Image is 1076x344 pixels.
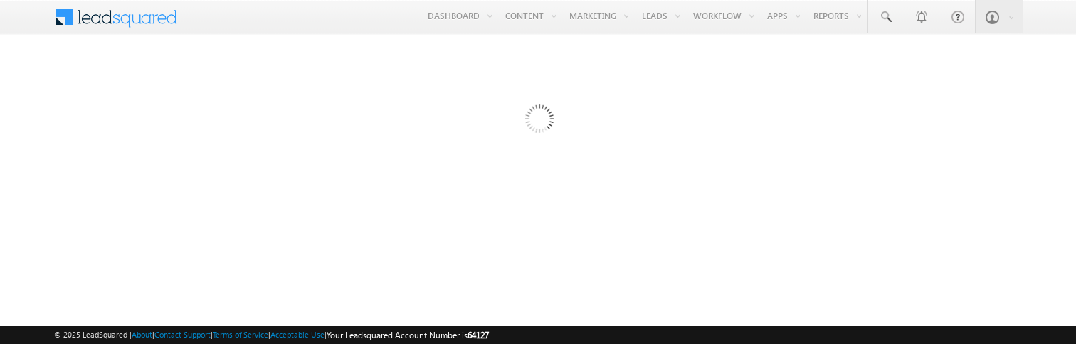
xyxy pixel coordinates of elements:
span: Your Leadsquared Account Number is [327,330,489,340]
span: © 2025 LeadSquared | | | | | [54,328,489,342]
a: About [132,330,152,339]
a: Terms of Service [213,330,268,339]
a: Contact Support [154,330,211,339]
a: Acceptable Use [270,330,325,339]
img: Loading... [465,48,612,195]
span: 64127 [468,330,489,340]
